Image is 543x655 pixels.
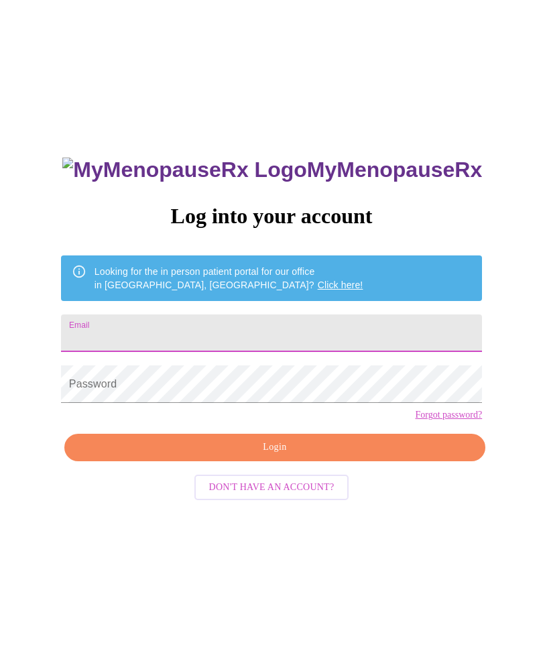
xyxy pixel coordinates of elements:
[62,158,482,182] h3: MyMenopauseRx
[62,158,306,182] img: MyMenopauseRx Logo
[80,439,470,456] span: Login
[191,481,353,492] a: Don't have an account?
[415,410,482,420] a: Forgot password?
[64,434,485,461] button: Login
[61,204,482,229] h3: Log into your account
[318,280,363,290] a: Click here!
[209,479,335,496] span: Don't have an account?
[194,475,349,501] button: Don't have an account?
[95,259,363,297] div: Looking for the in person patient portal for our office in [GEOGRAPHIC_DATA], [GEOGRAPHIC_DATA]?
